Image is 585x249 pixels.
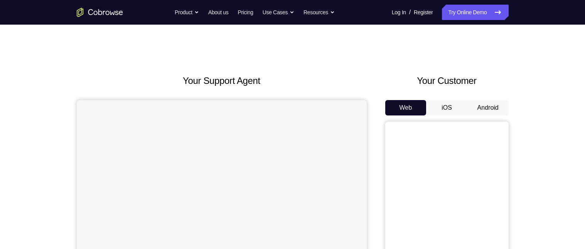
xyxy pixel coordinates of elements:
a: About us [208,5,228,20]
h2: Your Support Agent [77,74,367,88]
a: Go to the home page [77,8,123,17]
a: Log In [392,5,406,20]
button: Use Cases [263,5,294,20]
button: iOS [426,100,467,115]
a: Try Online Demo [442,5,508,20]
button: Web [385,100,427,115]
span: / [409,8,411,17]
h2: Your Customer [385,74,509,88]
button: Resources [303,5,335,20]
a: Register [414,5,433,20]
button: Android [467,100,509,115]
a: Pricing [238,5,253,20]
button: Product [175,5,199,20]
